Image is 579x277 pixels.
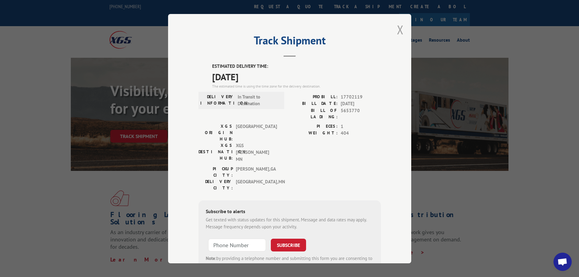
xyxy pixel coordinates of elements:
input: Phone Number [208,239,266,251]
label: DELIVERY CITY: [198,178,233,191]
span: [PERSON_NAME] , GA [236,166,277,178]
button: SUBSCRIBE [271,239,306,251]
label: PROBILL: [290,93,338,100]
span: 1 [341,123,381,130]
label: WEIGHT: [290,130,338,137]
label: BILL DATE: [290,100,338,107]
label: DELIVERY INFORMATION: [200,93,235,107]
div: by providing a telephone number and submitting this form you are consenting to be contacted by SM... [206,255,374,276]
span: [DATE] [341,100,381,107]
label: BILL OF LADING: [290,107,338,120]
label: PICKUP CITY: [198,166,233,178]
div: Get texted with status updates for this shipment. Message and data rates may apply. Message frequ... [206,216,374,230]
span: 404 [341,130,381,137]
span: 5653770 [341,107,381,120]
label: PIECES: [290,123,338,130]
div: The estimated time is using the time zone for the delivery destination. [212,83,381,89]
h2: Track Shipment [198,36,381,48]
div: Subscribe to alerts [206,208,374,216]
span: XGS [PERSON_NAME] MN [236,142,277,163]
span: 17702119 [341,93,381,100]
label: XGS DESTINATION HUB: [198,142,233,163]
button: Close modal [397,22,404,38]
span: [GEOGRAPHIC_DATA] [236,123,277,142]
div: Open chat [553,253,572,271]
span: [DATE] [212,70,381,83]
label: XGS ORIGIN HUB: [198,123,233,142]
strong: Note: [206,255,216,261]
span: In Transit to Destination [238,93,279,107]
label: ESTIMATED DELIVERY TIME: [212,63,381,70]
span: [GEOGRAPHIC_DATA] , MN [236,178,277,191]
